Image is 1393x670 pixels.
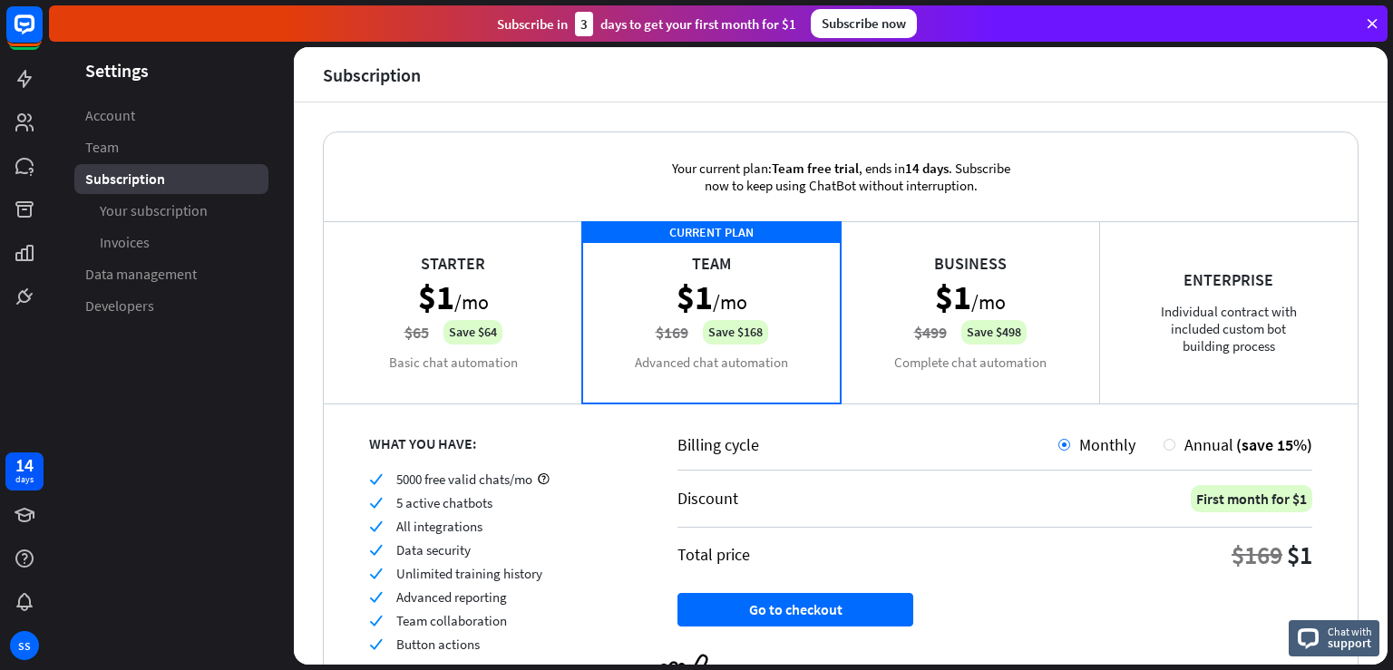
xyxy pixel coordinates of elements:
div: First month for $1 [1191,485,1312,512]
span: Data security [396,541,471,558]
div: Subscribe in days to get your first month for $1 [497,12,796,36]
span: Annual [1184,434,1233,455]
span: Invoices [100,233,150,252]
i: check [369,590,383,604]
span: All integrations [396,518,482,535]
i: check [369,543,383,557]
div: 14 [15,457,34,473]
header: Settings [49,58,294,83]
a: Account [74,101,268,131]
div: Your current plan: , ends in . Subscribe now to keep using ChatBot without interruption. [646,132,1036,221]
a: 14 days [5,452,44,490]
span: Subscription [85,170,165,189]
i: check [369,637,383,651]
span: Your subscription [100,201,208,220]
a: Team [74,132,268,162]
i: check [369,614,383,627]
div: $169 [1232,539,1282,571]
a: Invoices [74,228,268,257]
div: Total price [677,544,750,565]
span: Team [85,138,119,157]
span: support [1328,635,1372,651]
button: Open LiveChat chat widget [15,7,69,62]
span: Advanced reporting [396,588,507,606]
span: Team free trial [772,160,859,177]
span: Button actions [396,636,480,653]
span: Team collaboration [396,612,507,629]
div: $1 [1287,539,1312,571]
div: WHAT YOU HAVE: [369,434,632,452]
a: Data management [74,259,268,289]
span: Unlimited training history [396,565,542,582]
span: Chat with [1328,623,1372,640]
span: Data management [85,265,197,284]
span: Account [85,106,135,125]
i: check [369,567,383,580]
div: Subscribe now [811,9,917,38]
div: Billing cycle [677,434,1058,455]
div: Subscription [323,64,421,85]
a: Your subscription [74,196,268,226]
a: Developers [74,291,268,321]
div: SS [10,631,39,660]
button: Go to checkout [677,593,913,626]
div: 3 [575,12,593,36]
i: check [369,519,383,533]
div: Discount [677,488,738,509]
i: check [369,496,383,510]
span: 5 active chatbots [396,494,492,511]
i: check [369,472,383,486]
span: 14 days [905,160,949,177]
span: Developers [85,296,154,316]
span: Monthly [1079,434,1135,455]
span: (save 15%) [1236,434,1312,455]
span: 5000 free valid chats/mo [396,471,532,488]
div: days [15,473,34,486]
